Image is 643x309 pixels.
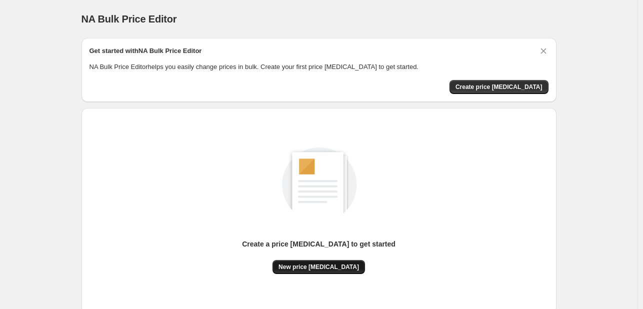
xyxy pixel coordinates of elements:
[449,80,548,94] button: Create price change job
[89,46,202,56] h2: Get started with NA Bulk Price Editor
[278,263,359,271] span: New price [MEDICAL_DATA]
[81,13,177,24] span: NA Bulk Price Editor
[538,46,548,56] button: Dismiss card
[455,83,542,91] span: Create price [MEDICAL_DATA]
[89,62,548,72] p: NA Bulk Price Editor helps you easily change prices in bulk. Create your first price [MEDICAL_DAT...
[242,239,395,249] p: Create a price [MEDICAL_DATA] to get started
[272,260,365,274] button: New price [MEDICAL_DATA]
